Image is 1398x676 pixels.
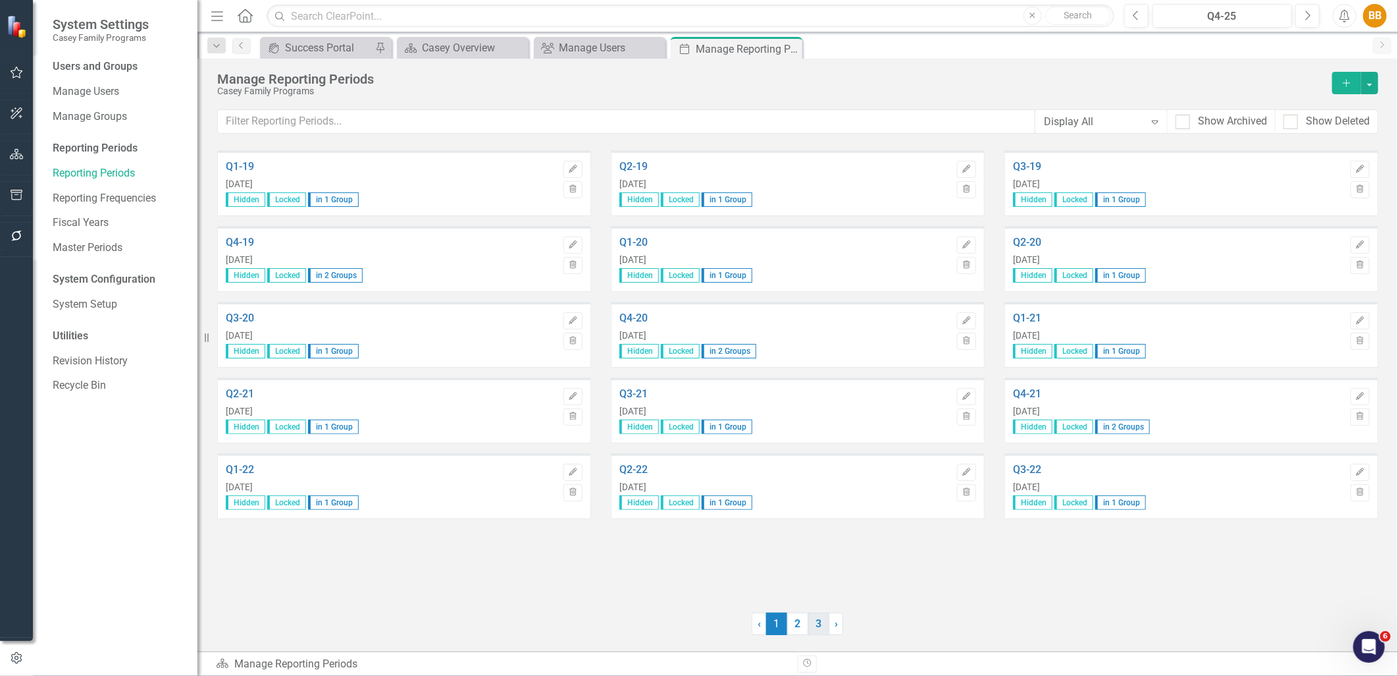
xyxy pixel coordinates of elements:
[53,329,184,344] div: Utilities
[619,344,659,358] span: Hidden
[619,312,950,324] a: Q4-20
[1013,237,1344,248] a: Q2-20
[226,495,265,510] span: Hidden
[661,495,700,510] span: Locked
[1013,420,1052,434] span: Hidden
[226,161,557,173] a: Q1-19
[226,388,557,400] a: Q2-21
[1054,420,1093,434] span: Locked
[537,40,662,56] a: Manage Users
[702,192,752,207] span: in 1 Group
[53,16,149,32] span: System Settings
[1054,344,1093,358] span: Locked
[1054,192,1093,207] span: Locked
[1095,420,1150,434] span: in 2 Groups
[217,86,1326,96] div: Casey Family Programs
[1306,114,1370,129] div: Show Deleted
[619,420,659,434] span: Hidden
[1095,495,1146,510] span: in 1 Group
[808,613,829,635] a: 3
[559,40,662,56] div: Manage Users
[1013,268,1052,283] span: Hidden
[226,237,557,248] a: Q4-19
[53,84,184,99] a: Manage Users
[1013,388,1344,400] a: Q4-21
[1380,631,1391,642] span: 6
[1013,407,1344,417] div: [DATE]
[422,40,525,56] div: Casey Overview
[1095,192,1146,207] span: in 1 Group
[53,240,184,256] a: Master Periods
[619,161,950,173] a: Q2-19
[53,215,184,231] a: Fiscal Years
[787,613,808,635] a: 2
[661,344,700,358] span: Locked
[308,420,359,434] span: in 1 Group
[619,179,950,190] div: [DATE]
[1064,10,1092,20] span: Search
[226,407,557,417] div: [DATE]
[696,41,799,57] div: Manage Reporting Periods
[53,191,184,206] a: Reporting Frequencies
[619,388,950,400] a: Q3-21
[1054,268,1093,283] span: Locked
[1013,312,1344,324] a: Q1-21
[1044,114,1145,129] div: Display All
[53,166,184,181] a: Reporting Periods
[619,331,950,341] div: [DATE]
[1152,4,1292,28] button: Q4-25
[226,268,265,283] span: Hidden
[702,495,752,510] span: in 1 Group
[226,192,265,207] span: Hidden
[619,464,950,476] a: Q2-22
[226,312,557,324] a: Q3-20
[226,179,557,190] div: [DATE]
[1095,268,1146,283] span: in 1 Group
[53,297,184,312] a: System Setup
[217,109,1035,134] input: Filter Reporting Periods...
[7,14,30,38] img: ClearPoint Strategy
[400,40,525,56] a: Casey Overview
[619,407,950,417] div: [DATE]
[267,495,306,510] span: Locked
[619,255,950,266] div: [DATE]
[661,268,700,283] span: Locked
[226,420,265,434] span: Hidden
[661,192,700,207] span: Locked
[1054,495,1093,510] span: Locked
[1013,495,1052,510] span: Hidden
[758,617,761,630] span: ‹
[1013,179,1344,190] div: [DATE]
[1045,7,1111,25] button: Search
[53,109,184,125] a: Manage Groups
[285,40,372,56] div: Success Portal
[1198,114,1267,129] div: Show Archived
[226,464,557,476] a: Q1-22
[619,495,659,510] span: Hidden
[1353,631,1385,663] iframe: Intercom live chat
[263,40,372,56] a: Success Portal
[1095,344,1146,358] span: in 1 Group
[661,420,700,434] span: Locked
[267,344,306,358] span: Locked
[702,268,752,283] span: in 1 Group
[308,268,363,283] span: in 2 Groups
[619,268,659,283] span: Hidden
[217,72,1326,86] div: Manage Reporting Periods
[267,5,1114,28] input: Search ClearPoint...
[619,482,950,493] div: [DATE]
[226,255,557,266] div: [DATE]
[1013,464,1344,476] a: Q3-22
[226,331,557,341] div: [DATE]
[1013,482,1344,493] div: [DATE]
[53,141,184,156] div: Reporting Periods
[216,657,788,672] div: Manage Reporting Periods
[53,32,149,43] small: Casey Family Programs
[308,344,359,358] span: in 1 Group
[308,495,359,510] span: in 1 Group
[53,354,184,369] a: Revision History
[1363,4,1387,28] button: BB
[226,482,557,493] div: [DATE]
[1013,344,1052,358] span: Hidden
